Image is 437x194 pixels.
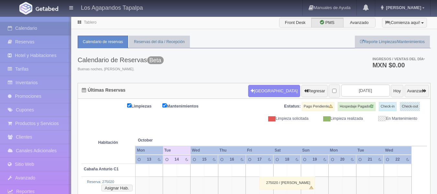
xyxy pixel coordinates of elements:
[343,18,376,28] label: Avanzado
[82,88,126,93] h4: Últimas Reservas
[138,138,188,143] span: October
[19,2,32,15] img: Getabed
[356,146,384,155] th: Tue
[384,146,411,155] th: Wed
[284,103,300,109] label: Estatus:
[259,177,315,189] div: 275020 / [PERSON_NAME]
[405,85,429,97] button: Avanzar
[191,146,218,155] th: Wed
[301,85,328,97] button: Regresar
[163,146,191,155] th: Tue
[78,36,128,48] a: Calendario de reservas
[273,146,301,155] th: Sat
[162,103,167,108] input: Mantenimientos
[372,57,425,61] span: Ingresos / Ventas del día
[313,116,368,121] div: Limpieza realizada
[36,6,58,11] img: Getabed
[87,180,114,184] a: Reserva: 275020
[384,5,421,10] span: [PERSON_NAME]
[256,157,264,162] div: 17
[368,116,422,121] div: En Mantenimiento
[283,157,291,162] div: 18
[338,157,346,162] div: 20
[301,146,328,155] th: Sun
[382,18,427,28] button: ¡Comienza aquí!
[200,157,208,162] div: 15
[129,36,190,48] a: Reservas del día / Recepción
[379,102,397,111] label: Check-in
[246,146,273,155] th: Fri
[135,146,163,155] th: Mon
[355,36,430,48] a: Reporte Limpiezas/Mantenimientos
[279,18,311,28] label: Front Desk
[173,157,181,162] div: 14
[329,146,356,155] th: Mon
[228,157,236,162] div: 16
[311,157,319,162] div: 19
[338,102,376,111] label: Hospedaje Pagado
[101,185,133,192] button: Asignar Hab.
[311,18,344,28] label: PMS
[400,102,420,111] label: Check-out
[248,85,300,97] button: [GEOGRAPHIC_DATA]
[218,146,246,155] th: Thu
[394,157,402,162] div: 22
[81,3,143,11] h4: Los Agapandos Tapalpa
[162,102,208,109] label: Mantenimientos
[147,56,164,64] span: Beta
[366,157,374,162] div: 21
[127,103,131,108] input: Limpiezas
[302,102,334,111] label: Pago Pendiente
[127,102,161,109] label: Limpiezas
[84,167,119,171] b: Cabaña Anturio C1
[78,67,164,72] span: Buenas noches, [PERSON_NAME].
[84,20,96,25] a: Tablero
[259,116,313,121] div: Limpieza solicitada
[372,62,425,68] h3: MXN $0.00
[391,85,403,97] button: Hoy
[145,157,153,162] div: 13
[98,140,118,145] strong: Habitación
[78,56,164,63] h3: Calendario de Reservas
